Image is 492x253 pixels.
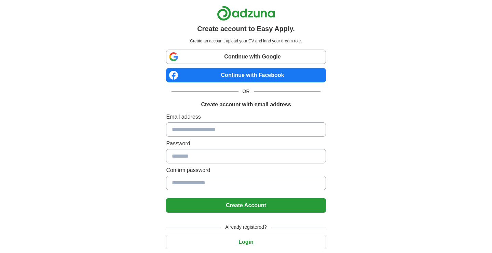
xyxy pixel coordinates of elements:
p: Create an account, upload your CV and land your dream role. [167,38,324,44]
a: Login [166,239,326,245]
a: Continue with Google [166,50,326,64]
button: Create Account [166,198,326,213]
label: Password [166,139,326,148]
span: OR [238,88,254,95]
span: Already registered? [221,224,271,231]
img: Adzuna logo [217,5,275,21]
label: Email address [166,113,326,121]
button: Login [166,235,326,249]
label: Confirm password [166,166,326,174]
h1: Create account with email address [201,101,291,109]
a: Continue with Facebook [166,68,326,82]
h1: Create account to Easy Apply. [197,24,295,34]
